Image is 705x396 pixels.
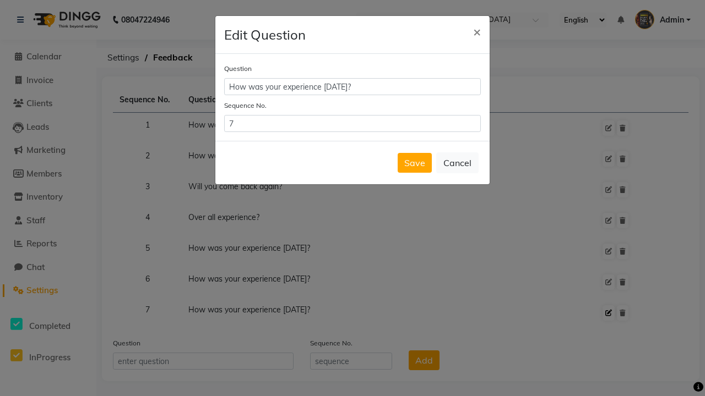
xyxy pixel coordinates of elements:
[224,64,252,74] label: Question
[224,101,267,111] label: Sequence No.
[224,115,481,132] input: sequence
[224,25,306,45] h4: Edit Question
[398,153,432,173] button: Save
[473,23,481,40] span: ×
[436,152,479,173] button: Cancel
[224,78,481,95] input: enter question
[464,16,490,47] button: Close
